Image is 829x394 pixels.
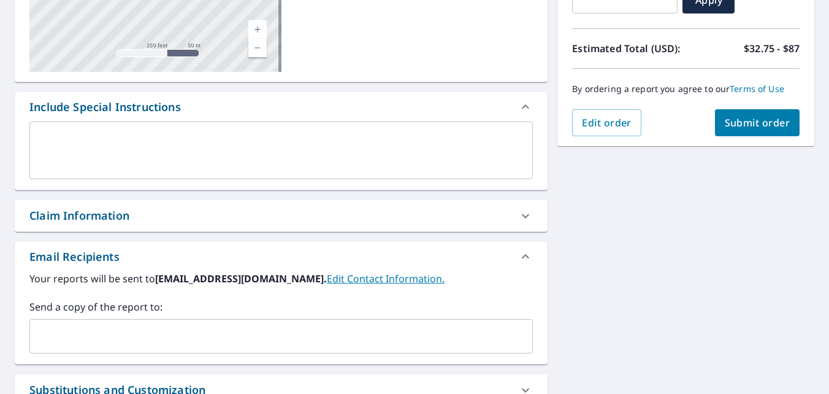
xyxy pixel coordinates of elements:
[725,116,790,129] span: Submit order
[730,83,784,95] a: Terms of Use
[15,242,548,271] div: Email Recipients
[327,272,445,285] a: EditContactInfo
[15,92,548,122] div: Include Special Instructions
[155,272,327,285] b: [EMAIL_ADDRESS][DOMAIN_NAME].
[582,116,632,129] span: Edit order
[248,39,267,57] a: Current Level 17, Zoom Out
[572,41,686,56] p: Estimated Total (USD):
[29,299,533,314] label: Send a copy of the report to:
[248,20,267,39] a: Current Level 17, Zoom In
[15,200,548,231] div: Claim Information
[29,249,120,265] div: Email Recipients
[715,109,800,136] button: Submit order
[29,271,533,286] label: Your reports will be sent to
[572,83,800,95] p: By ordering a report you agree to our
[744,41,800,56] p: $32.75 - $87
[572,109,641,136] button: Edit order
[29,99,181,115] div: Include Special Instructions
[29,207,129,224] div: Claim Information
